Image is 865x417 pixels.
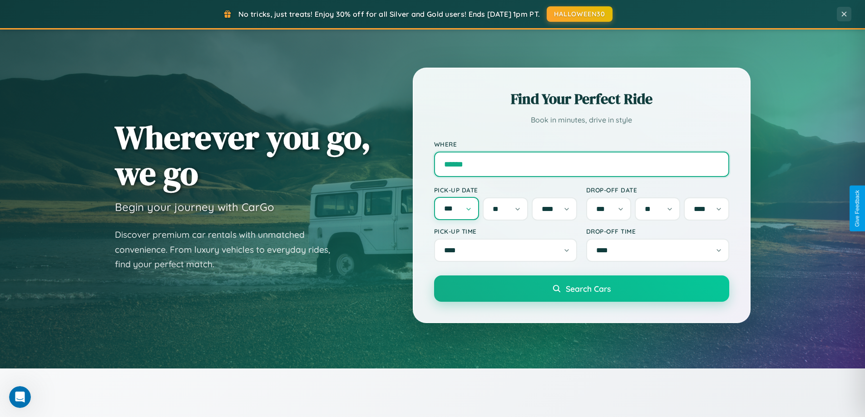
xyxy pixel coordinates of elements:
[854,190,860,227] div: Give Feedback
[115,227,342,272] p: Discover premium car rentals with unmatched convenience. From luxury vehicles to everyday rides, ...
[566,284,611,294] span: Search Cars
[434,186,577,194] label: Pick-up Date
[547,6,613,22] button: HALLOWEEN30
[115,200,274,214] h3: Begin your journey with CarGo
[586,227,729,235] label: Drop-off Time
[434,113,729,127] p: Book in minutes, drive in style
[434,275,729,302] button: Search Cars
[586,186,729,194] label: Drop-off Date
[434,140,729,148] label: Where
[434,227,577,235] label: Pick-up Time
[115,119,371,191] h1: Wherever you go, we go
[434,89,729,109] h2: Find Your Perfect Ride
[9,386,31,408] iframe: Intercom live chat
[238,10,540,19] span: No tricks, just treats! Enjoy 30% off for all Silver and Gold users! Ends [DATE] 1pm PT.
